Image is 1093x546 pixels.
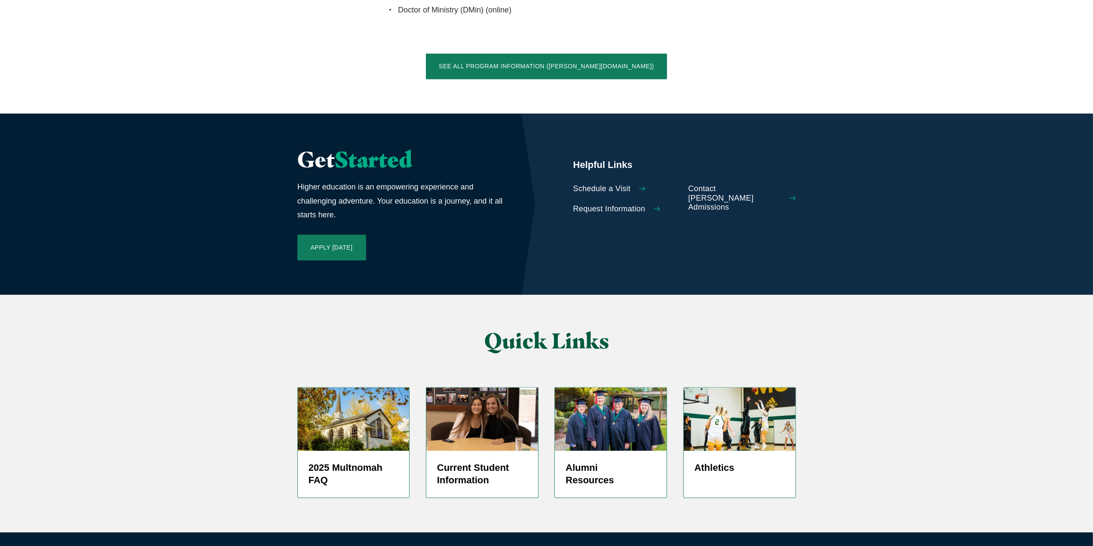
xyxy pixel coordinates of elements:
[573,184,681,194] a: Schedule a Visit
[566,461,656,487] h5: Alumni Resources
[684,387,796,450] img: WBBALL_WEB
[297,235,366,260] a: Apply [DATE]
[683,387,796,498] a: Women's Basketball player shooting jump shot Athletics
[297,148,505,171] h2: Get
[383,329,710,353] h2: Quick Links
[689,184,781,212] span: Contact [PERSON_NAME] Admissions
[426,53,667,79] a: See All Program Information ([PERSON_NAME][DOMAIN_NAME])
[695,461,785,474] h5: Athletics
[554,387,667,498] a: 50 Year Alumni 2019 Alumni Resources
[573,204,646,214] span: Request Information
[298,387,410,450] img: Prayer Chapel in Fall
[335,146,413,173] span: Started
[573,159,796,171] h5: Helpful Links
[573,184,631,194] span: Schedule a Visit
[573,204,681,214] a: Request Information
[426,387,538,450] img: screenshot-2024-05-27-at-1.37.12-pm
[689,184,796,212] a: Contact [PERSON_NAME] Admissions
[555,387,667,450] img: 50 Year Alumni 2019
[426,387,539,498] a: screenshot-2024-05-27-at-1.37.12-pm Current Student Information
[398,3,710,17] li: Doctor of Ministry (DMin) (online)
[297,180,505,222] p: Higher education is an empowering experience and challenging adventure. Your education is a journ...
[437,461,527,487] h5: Current Student Information
[297,387,410,498] a: Prayer Chapel in Fall 2025 Multnomah FAQ
[309,461,399,487] h5: 2025 Multnomah FAQ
